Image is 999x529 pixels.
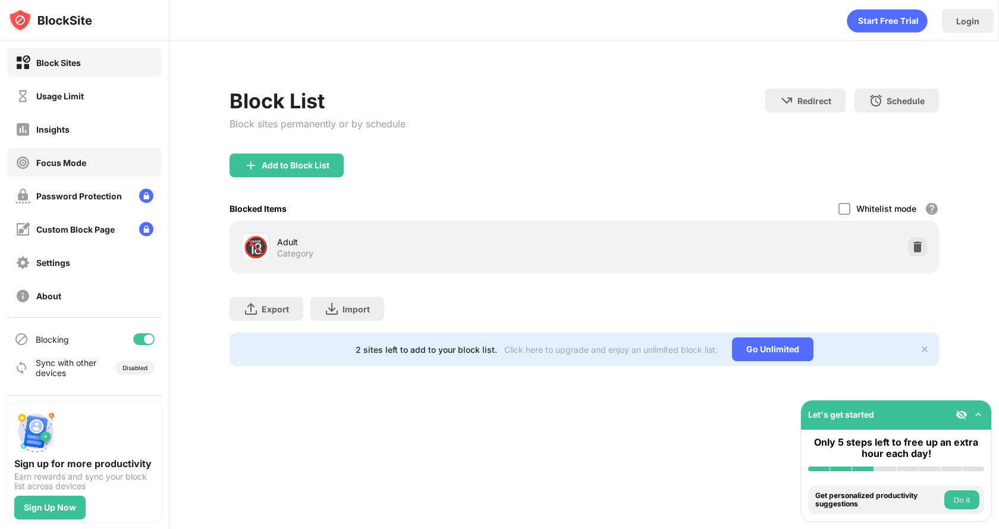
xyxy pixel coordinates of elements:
[262,304,289,314] div: Export
[504,345,718,355] div: Click here to upgrade and enjoy an unlimited block list.
[14,458,155,469] div: Sign up for more productivity
[36,158,86,168] div: Focus Mode
[808,409,874,420] div: Let's get started
[8,8,92,32] img: logo-blocksite.svg
[15,155,30,170] img: focus-off.svg
[15,189,30,204] img: password-protection-off.svg
[277,236,585,248] div: Adult
[15,55,30,70] img: block-on.svg
[808,437,984,459] div: Only 5 steps left to free up an extra hour each day!
[36,224,115,234] div: Custom Block Page
[732,337,813,361] div: Go Unlimited
[944,490,979,509] button: Do it
[243,235,268,259] div: 🔞
[139,222,153,236] img: lock-menu.svg
[15,89,30,104] img: time-usage-off.svg
[230,204,287,214] div: Blocked Items
[36,291,61,301] div: About
[230,89,406,113] div: Block List
[14,361,29,375] img: sync-icon.svg
[920,345,929,354] img: x-button.svg
[36,58,81,68] div: Block Sites
[230,118,406,130] div: Block sites permanently or by schedule
[36,358,97,378] div: Sync with other devices
[36,258,70,268] div: Settings
[815,492,941,509] div: Get personalized productivity suggestions
[24,503,76,512] div: Sign Up Now
[122,364,147,371] div: Disabled
[262,161,329,170] div: Add to Block List
[36,191,122,201] div: Password Protection
[36,124,70,134] div: Insights
[14,332,29,346] img: blocking-icon.svg
[887,96,925,106] div: Schedule
[956,409,967,421] img: eye-not-visible.svg
[36,334,69,345] div: Blocking
[36,91,84,101] div: Usage Limit
[14,472,155,491] div: Earn rewards and sync your block list across devices
[956,16,979,26] div: Login
[15,122,30,137] img: insights-off.svg
[356,345,497,355] div: 2 sites left to add to your block list.
[847,9,928,33] div: animation
[139,189,153,203] img: lock-menu.svg
[972,409,984,421] img: omni-setup-toggle.svg
[15,289,30,303] img: about-off.svg
[15,255,30,270] img: settings-off.svg
[15,222,30,237] img: customize-block-page-off.svg
[797,96,831,106] div: Redirect
[14,410,57,453] img: push-signup.svg
[343,304,370,314] div: Import
[277,248,313,259] div: Category
[856,204,916,214] div: Whitelist mode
